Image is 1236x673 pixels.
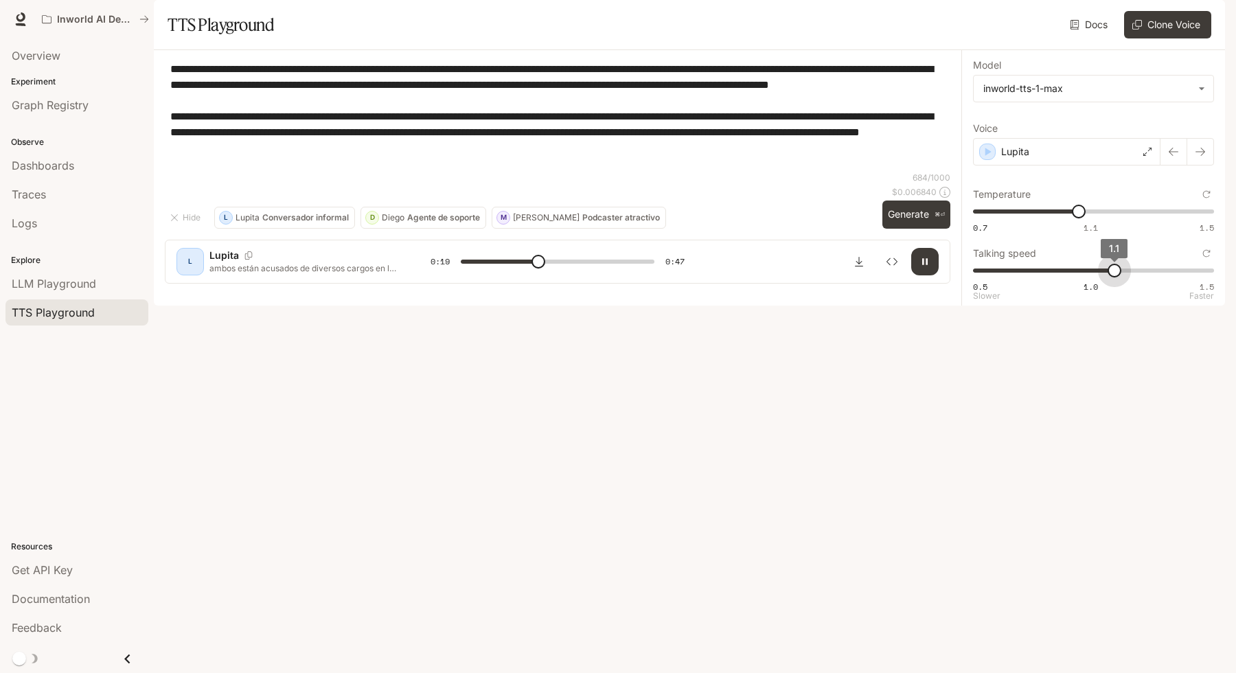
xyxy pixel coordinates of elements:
div: D [366,207,378,229]
p: Model [973,60,1001,70]
p: ambos están acusados de diversos cargos en la Corte federal del [GEOGRAPHIC_DATA] de [GEOGRAPHIC_... [209,262,398,274]
span: 0:19 [431,255,450,269]
p: Slower [973,292,1000,300]
p: ⌘⏎ [935,211,945,219]
button: Copy Voice ID [239,251,258,260]
span: 0.7 [973,222,987,233]
div: inworld-tts-1-max [974,76,1213,102]
p: Agente de soporte [407,214,480,222]
button: Clone Voice [1124,11,1211,38]
button: DDiegoAgente de soporte [360,207,486,229]
div: inworld-tts-1-max [983,82,1191,95]
p: Lupita [1001,145,1029,159]
div: L [179,251,201,273]
p: Conversador informal [262,214,349,222]
p: Lupita [236,214,260,222]
button: M[PERSON_NAME]Podcaster atractivo [492,207,666,229]
p: Temperature [973,190,1031,199]
span: 1.0 [1084,281,1098,293]
p: Diego [382,214,404,222]
span: 0:47 [665,255,685,269]
span: 1.5 [1200,222,1214,233]
a: Docs [1067,11,1113,38]
button: All workspaces [36,5,155,33]
button: Reset to default [1199,246,1214,261]
span: 1.5 [1200,281,1214,293]
div: M [497,207,510,229]
div: L [220,207,232,229]
p: Voice [973,124,998,133]
p: Faster [1189,292,1214,300]
p: Talking speed [973,249,1036,258]
button: Reset to default [1199,187,1214,202]
p: Lupita [209,249,239,262]
span: 1.1 [1109,242,1119,254]
button: Hide [165,207,209,229]
button: Inspect [878,248,906,275]
span: 0.5 [973,281,987,293]
p: Inworld AI Demos [57,14,134,25]
button: LLupitaConversador informal [214,207,355,229]
h1: TTS Playground [168,11,274,38]
button: Download audio [845,248,873,275]
p: [PERSON_NAME] [513,214,580,222]
p: Podcaster atractivo [582,214,660,222]
button: Generate⌘⏎ [882,201,950,229]
span: 1.1 [1084,222,1098,233]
